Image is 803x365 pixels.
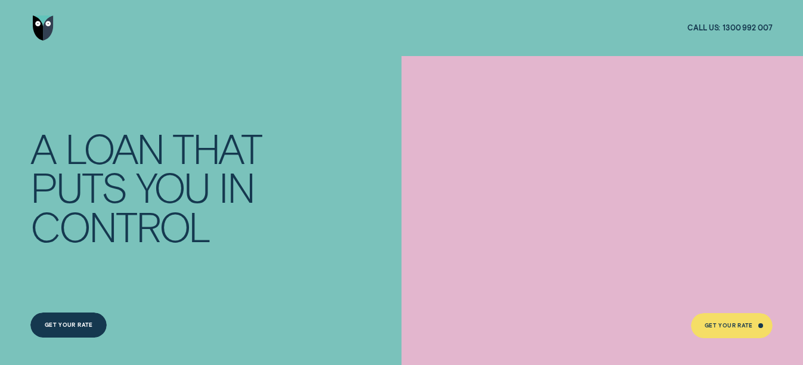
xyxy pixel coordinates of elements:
[691,313,773,338] a: GET YOUR RATE
[687,23,720,33] span: Call us:
[33,16,54,41] img: Wisr
[687,23,772,33] a: Call us:1300 992 007
[30,128,272,245] h4: A LOAN THAT PUTS YOU IN CONTROL
[30,313,107,338] a: GET YOUR RATE
[723,23,773,33] span: 1300 992 007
